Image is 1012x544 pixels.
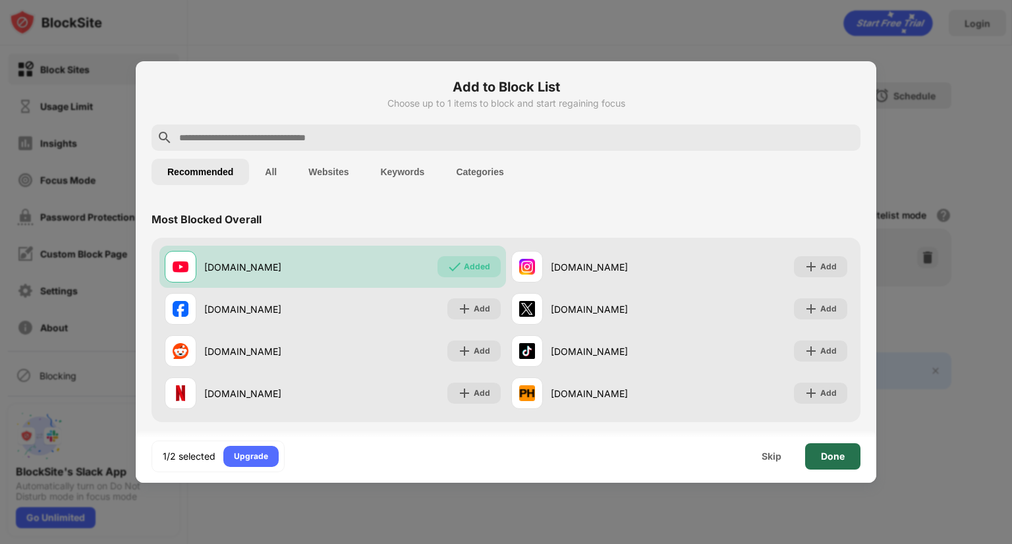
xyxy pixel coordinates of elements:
img: favicons [519,343,535,359]
div: Done [821,451,845,462]
div: Add [474,344,490,358]
div: [DOMAIN_NAME] [551,344,679,358]
div: Skip [762,451,781,462]
img: favicons [519,301,535,317]
div: [DOMAIN_NAME] [204,344,333,358]
img: favicons [173,301,188,317]
div: Add [820,260,837,273]
button: Categories [440,159,519,185]
button: Keywords [364,159,440,185]
div: Choose up to 1 items to block and start regaining focus [152,98,860,109]
div: [DOMAIN_NAME] [551,260,679,274]
div: Upgrade [234,450,268,463]
div: Add [474,302,490,315]
button: All [249,159,293,185]
img: favicons [173,259,188,275]
div: Add [474,387,490,400]
h6: Add to Block List [152,77,860,97]
button: Recommended [152,159,249,185]
div: Add [820,302,837,315]
div: [DOMAIN_NAME] [551,302,679,316]
div: Most Blocked Overall [152,213,262,226]
button: Websites [293,159,364,185]
img: search.svg [157,130,173,146]
div: Add [820,387,837,400]
div: [DOMAIN_NAME] [204,260,333,274]
img: favicons [519,385,535,401]
img: favicons [519,259,535,275]
div: [DOMAIN_NAME] [551,387,679,400]
div: Add [820,344,837,358]
div: [DOMAIN_NAME] [204,387,333,400]
div: 1/2 selected [163,450,215,463]
div: [DOMAIN_NAME] [204,302,333,316]
img: favicons [173,343,188,359]
div: Added [464,260,490,273]
img: favicons [173,385,188,401]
